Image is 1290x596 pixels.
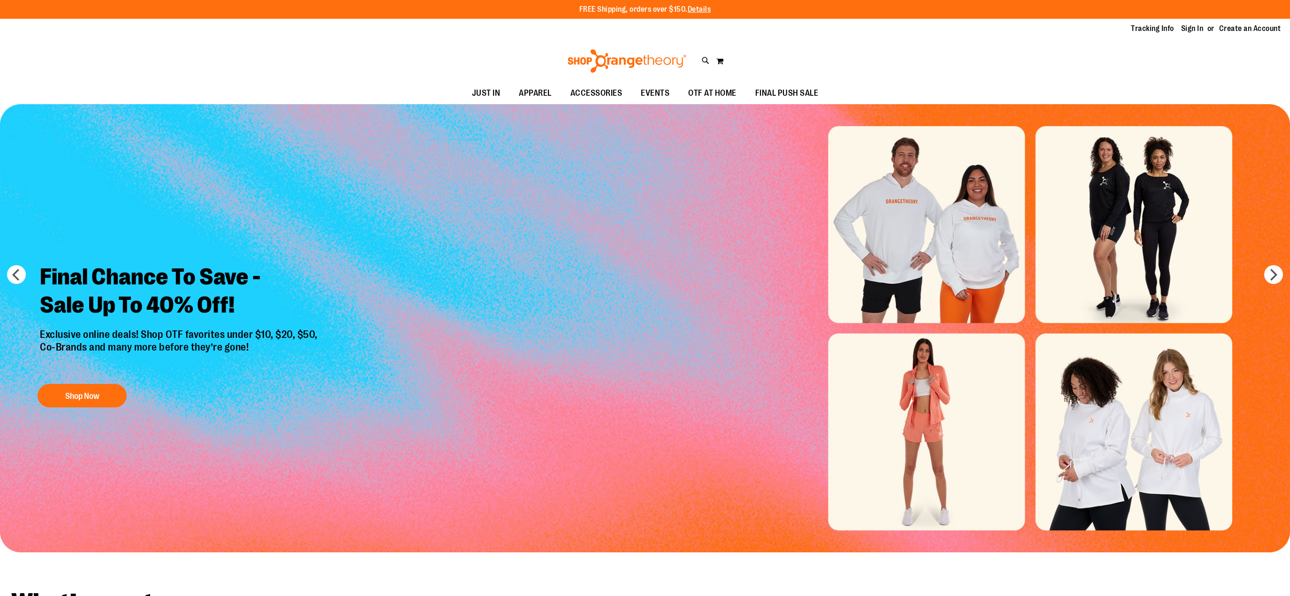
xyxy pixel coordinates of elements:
[1264,265,1283,284] button: next
[33,256,327,329] h2: Final Chance To Save - Sale Up To 40% Off!
[688,5,711,14] a: Details
[519,83,552,104] span: APPAREL
[566,49,688,73] img: Shop Orangetheory
[641,83,669,104] span: EVENTS
[38,384,127,407] button: Shop Now
[1219,23,1281,34] a: Create an Account
[33,256,327,412] a: Final Chance To Save -Sale Up To 40% Off! Exclusive online deals! Shop OTF favorites under $10, $...
[579,4,711,15] p: FREE Shipping, orders over $150.
[688,83,736,104] span: OTF AT HOME
[1181,23,1204,34] a: Sign In
[33,329,327,374] p: Exclusive online deals! Shop OTF favorites under $10, $20, $50, Co-Brands and many more before th...
[755,83,819,104] span: FINAL PUSH SALE
[472,83,501,104] span: JUST IN
[570,83,622,104] span: ACCESSORIES
[7,265,26,284] button: prev
[1131,23,1174,34] a: Tracking Info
